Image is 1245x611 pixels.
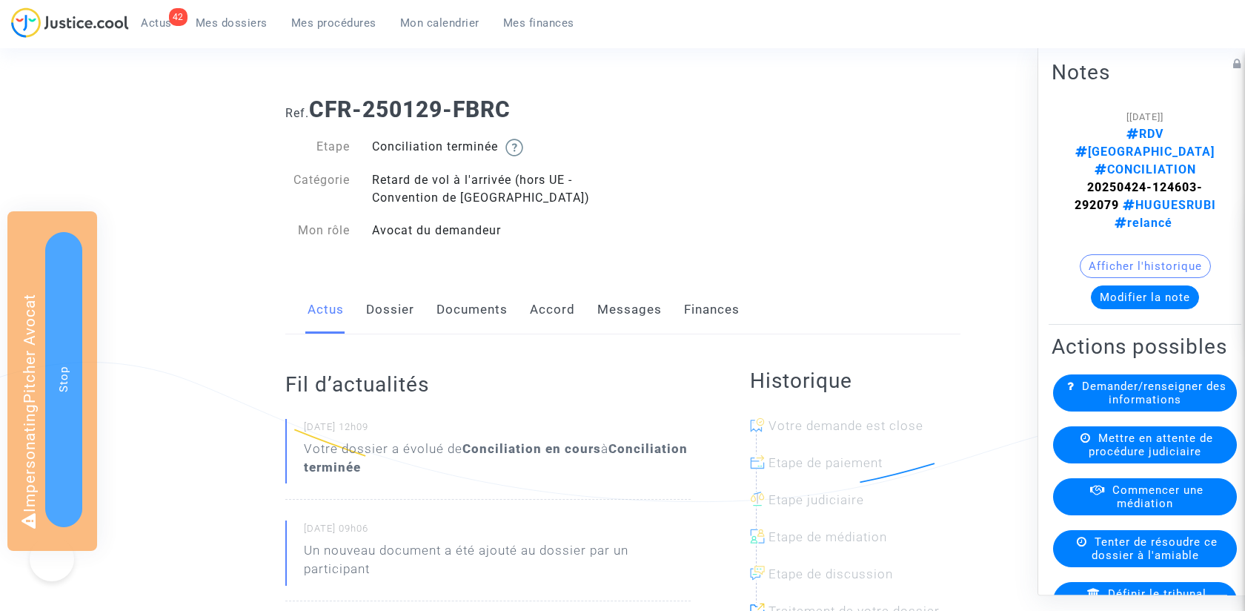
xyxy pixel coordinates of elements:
[309,96,511,122] b: CFR-250129-FBRC
[503,16,574,30] span: Mes finances
[7,211,97,551] div: Impersonating
[1075,145,1215,159] span: [GEOGRAPHIC_DATA]
[388,12,491,34] a: Mon calendrier
[505,139,523,156] img: help.svg
[291,16,376,30] span: Mes procédures
[11,7,129,38] img: jc-logo.svg
[1126,127,1163,141] span: RDV
[361,222,622,240] div: Avocat du demandeur
[1082,380,1226,406] span: Demander/renseigner des informations
[491,12,586,34] a: Mes finances
[1095,162,1196,176] span: CONCILIATION
[1052,334,1238,360] h2: Actions possibles
[304,522,691,541] small: [DATE] 09h06
[462,441,601,456] b: Conciliation en cours
[304,441,688,475] b: Conciliation terminée
[1075,180,1203,212] strong: 20250424-124603-292079
[57,366,70,392] span: Stop
[1052,59,1238,85] h2: Notes
[304,541,691,586] p: Un nouveau document a été ajouté au dossier par un participant
[684,285,740,334] a: Finances
[169,8,187,26] div: 42
[436,285,508,334] a: Documents
[196,16,268,30] span: Mes dossiers
[274,171,362,207] div: Catégorie
[184,12,279,34] a: Mes dossiers
[285,371,691,397] h2: Fil d’actualités
[1092,535,1218,562] span: Tenter de résoudre ce dossier à l'amiable
[361,171,622,207] div: Retard de vol à l'arrivée (hors UE - Convention de [GEOGRAPHIC_DATA])
[279,12,388,34] a: Mes procédures
[1126,111,1163,122] span: [[DATE]]
[1119,198,1216,212] span: HUGUESRUBI
[750,368,960,394] h2: Historique
[304,420,691,440] small: [DATE] 12h09
[304,440,691,477] div: Votre dossier a évolué de à
[530,285,575,334] a: Accord
[366,285,414,334] a: Dossier
[129,12,184,34] a: 42Actus
[285,106,309,120] span: Ref.
[1091,285,1199,309] button: Modifier la note
[1112,483,1203,510] span: Commencer une médiation
[400,16,479,30] span: Mon calendrier
[274,222,362,240] div: Mon rôle
[274,138,362,156] div: Etape
[361,138,622,156] div: Conciliation terminée
[1080,254,1211,278] button: Afficher l'historique
[1115,216,1172,230] span: relancé
[1089,432,1213,458] span: Mettre en attente de procédure judiciaire
[768,418,923,433] span: Votre demande est close
[597,285,662,334] a: Messages
[45,232,82,527] button: Stop
[141,16,172,30] span: Actus
[30,537,74,581] iframe: Help Scout Beacon - Open
[308,285,344,334] a: Actus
